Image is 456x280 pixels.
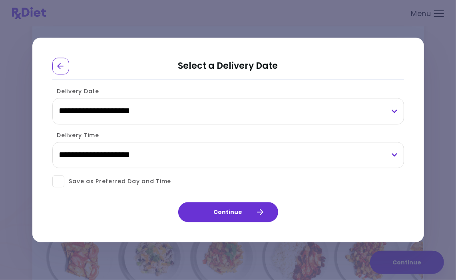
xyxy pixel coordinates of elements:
[52,87,99,95] label: Delivery Date
[52,58,69,74] div: Go Back
[178,202,278,222] button: Continue
[52,58,404,80] h2: Select a Delivery Date
[64,176,171,186] span: Save as Preferred Day and Time
[52,131,99,139] label: Delivery Time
